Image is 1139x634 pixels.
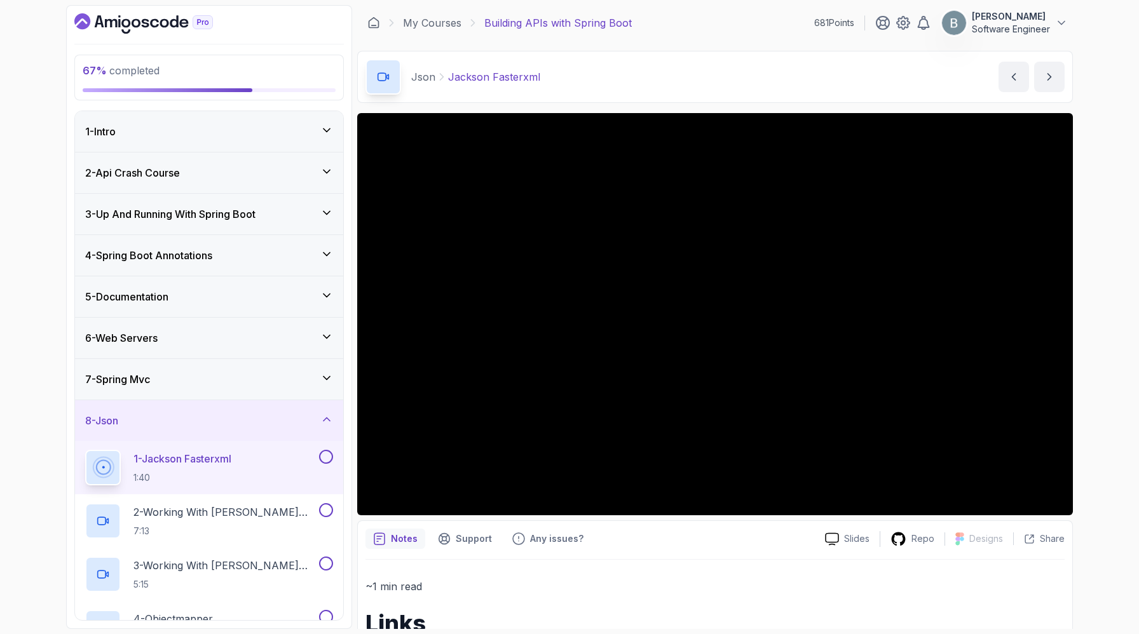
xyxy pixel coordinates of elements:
button: 6-Web Servers [75,318,343,358]
button: Feedback button [505,529,591,549]
button: 4-Spring Boot Annotations [75,235,343,276]
button: 2-Api Crash Course [75,152,343,193]
p: 7:13 [133,525,317,537]
p: Jackson Fasterxml [448,69,540,84]
h3: 5 - Documentation [85,289,168,304]
span: 67 % [83,64,107,77]
span: completed [83,64,160,77]
p: 2 - Working With [PERSON_NAME] Part 1 [133,504,317,520]
p: 681 Points [814,17,854,29]
p: Slides [844,532,870,545]
p: Repo [911,532,934,545]
p: 4 - Objectmapper [133,611,213,626]
button: 7-Spring Mvc [75,359,343,400]
p: ~1 min read [365,577,1065,595]
a: Slides [815,532,880,546]
h3: 2 - Api Crash Course [85,165,180,180]
p: [PERSON_NAME] [972,10,1050,23]
h3: 7 - Spring Mvc [85,372,150,387]
p: Share [1040,532,1065,545]
h3: 6 - Web Servers [85,330,158,346]
button: 8-Json [75,400,343,441]
button: 3-Working With [PERSON_NAME] Part 25:15 [85,556,333,592]
p: 3 - Working With [PERSON_NAME] Part 2 [133,558,317,573]
button: next content [1034,62,1065,92]
p: Support [456,532,492,545]
h3: 1 - Intro [85,124,116,139]
button: 1-Intro [75,111,343,152]
button: 3-Up And Running With Spring Boot [75,194,343,234]
h3: 4 - Spring Boot Annotations [85,248,212,263]
a: My Courses [403,15,461,30]
button: 5-Documentation [75,276,343,317]
p: 1:40 [133,471,231,484]
button: Share [1013,532,1065,545]
button: user profile image[PERSON_NAME]Software Engineer [941,10,1068,36]
p: Designs [969,532,1003,545]
h3: 8 - Json [85,413,118,428]
img: user profile image [942,11,966,35]
button: notes button [365,529,425,549]
button: previous content [999,62,1029,92]
button: 2-Working With [PERSON_NAME] Part 17:13 [85,503,333,539]
p: 5:15 [133,578,317,591]
h3: 3 - Up And Running With Spring Boot [85,206,256,222]
a: Dashboard [367,17,380,29]
p: Building APIs with Spring Boot [484,15,632,30]
p: Notes [391,532,418,545]
iframe: 1 - Jackson FasterXML [357,113,1073,515]
a: Repo [880,531,945,547]
p: Software Engineer [972,23,1050,36]
button: 1-Jackson Fasterxml1:40 [85,450,333,485]
a: Dashboard [74,13,242,34]
button: Support button [430,529,500,549]
p: 1 - Jackson Fasterxml [133,451,231,466]
p: Json [411,69,435,84]
p: Any issues? [530,532,583,545]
